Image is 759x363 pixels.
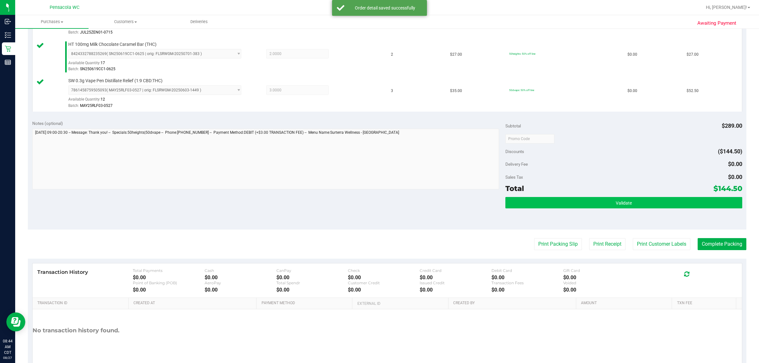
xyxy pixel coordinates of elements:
[505,123,521,128] span: Subtotal
[706,5,747,10] span: Hi, [PERSON_NAME]!
[505,197,742,208] button: Validate
[491,274,563,280] div: $0.00
[68,58,250,71] div: Available Quantity:
[348,5,422,11] div: Order detail saved successfully
[420,274,491,280] div: $0.00
[563,287,635,293] div: $0.00
[205,280,276,285] div: AeroPay
[627,88,637,94] span: $0.00
[697,20,736,27] span: Awaiting Payment
[133,301,254,306] a: Created At
[15,19,89,25] span: Purchases
[37,301,126,306] a: Transaction ID
[589,238,626,250] button: Print Receipt
[80,103,113,108] span: MAY25RLF03-0527
[205,268,276,273] div: Cash
[32,121,63,126] span: Notes (optional)
[5,46,11,52] inline-svg: Retail
[505,134,554,144] input: Promo Code
[505,162,528,167] span: Delivery Fee
[15,15,89,28] a: Purchases
[348,268,420,273] div: Check
[420,268,491,273] div: Credit Card
[205,287,276,293] div: $0.00
[728,161,742,167] span: $0.00
[68,78,163,84] span: SW 0.3g Vape Pen Distillate Relief (1:9 CBD:THC)
[5,18,11,25] inline-svg: Inbound
[450,52,462,58] span: $27.00
[33,309,120,352] div: No transaction history found.
[89,15,162,28] a: Customers
[453,301,574,306] a: Created By
[133,268,205,273] div: Total Payments
[718,148,742,155] span: ($144.50)
[505,184,524,193] span: Total
[5,59,11,65] inline-svg: Reports
[133,287,205,293] div: $0.00
[509,52,535,55] span: 50heights: 50% off line
[348,287,420,293] div: $0.00
[3,355,12,360] p: 08/27
[713,184,742,193] span: $144.50
[348,280,420,285] div: Customer Credit
[677,301,734,306] a: Txn Fee
[276,287,348,293] div: $0.00
[728,174,742,180] span: $0.00
[68,41,157,47] span: HT 100mg Milk Chocolate Caramel Bar (THC)
[182,19,216,25] span: Deliveries
[420,280,491,285] div: Issued Credit
[68,95,250,107] div: Available Quantity:
[563,280,635,285] div: Voided
[491,287,563,293] div: $0.00
[80,67,115,71] span: SN250619CC1-0625
[450,88,462,94] span: $35.00
[205,274,276,280] div: $0.00
[89,19,162,25] span: Customers
[687,52,699,58] span: $27.00
[627,52,637,58] span: $0.00
[391,52,393,58] span: 2
[50,5,79,10] span: Pensacola WC
[616,200,632,206] span: Validate
[5,32,11,38] inline-svg: Inventory
[687,88,699,94] span: $52.50
[509,89,534,92] span: 50dvape: 50% off line
[6,312,25,331] iframe: Resource center
[505,175,523,180] span: Sales Tax
[80,30,113,34] span: JUL25ZEN01-0715
[276,268,348,273] div: CanPay
[68,30,79,34] span: Batch:
[162,15,236,28] a: Deliveries
[133,274,205,280] div: $0.00
[633,238,690,250] button: Print Customer Labels
[348,274,420,280] div: $0.00
[391,88,393,94] span: 3
[505,146,524,157] span: Discounts
[491,268,563,273] div: Debit Card
[352,298,448,309] th: External ID
[276,274,348,280] div: $0.00
[491,280,563,285] div: Transaction Fees
[68,67,79,71] span: Batch:
[581,301,670,306] a: Amount
[262,301,350,306] a: Payment Method
[101,97,105,102] span: 12
[101,61,105,65] span: 17
[722,122,742,129] span: $289.00
[563,274,635,280] div: $0.00
[420,287,491,293] div: $0.00
[534,238,582,250] button: Print Packing Slip
[3,338,12,355] p: 08:44 AM CDT
[68,103,79,108] span: Batch:
[276,280,348,285] div: Total Spendr
[563,268,635,273] div: Gift Card
[133,280,205,285] div: Point of Banking (POB)
[698,238,746,250] button: Complete Packing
